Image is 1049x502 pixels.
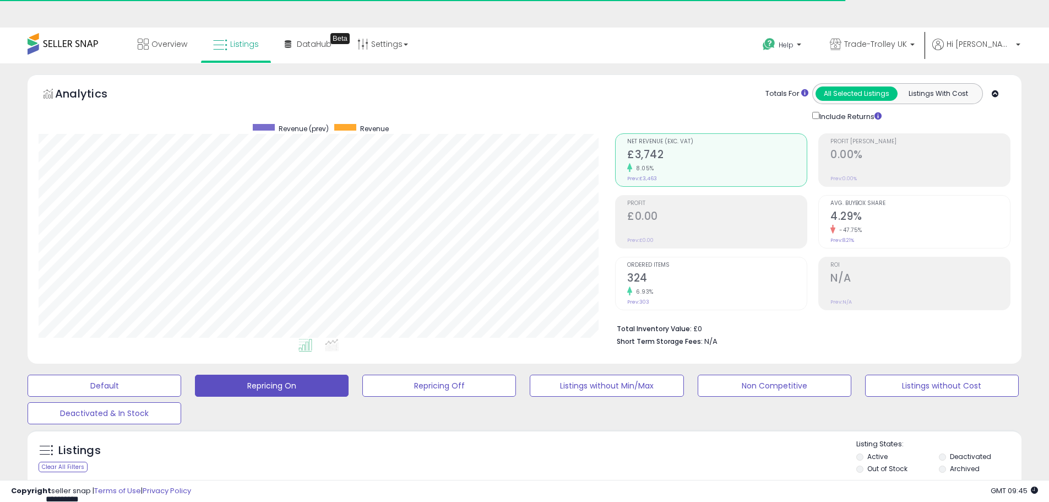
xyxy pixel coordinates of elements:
span: DataHub [297,39,331,50]
div: Clear All Filters [39,462,88,472]
span: Listings [230,39,259,50]
h2: 0.00% [830,148,1010,163]
button: All Selected Listings [816,87,898,101]
h5: Listings [58,443,101,458]
h5: Analytics [55,86,129,104]
a: Hi [PERSON_NAME] [932,39,1020,63]
small: Prev: 8.21% [830,237,854,244]
strong: Copyright [11,485,51,496]
span: Help [779,40,793,50]
b: Short Term Storage Fees: [617,337,703,346]
small: Prev: £0.00 [627,237,654,244]
button: Deactivated & In Stock [28,402,181,424]
h2: £0.00 [627,210,807,225]
a: DataHub [276,28,340,61]
button: Listings With Cost [897,87,979,101]
label: Out of Stock [867,464,907,473]
b: Total Inventory Value: [617,324,692,333]
span: Hi [PERSON_NAME] [947,39,1013,50]
a: Listings [205,28,267,61]
label: Deactivated [950,452,991,461]
small: -47.75% [835,226,862,234]
span: Overview [151,39,187,50]
button: Default [28,375,181,397]
small: Prev: £3,463 [627,175,657,182]
span: Revenue (prev) [279,124,329,133]
h2: £3,742 [627,148,807,163]
span: Net Revenue (Exc. VAT) [627,139,807,145]
div: Include Returns [804,110,895,122]
h2: N/A [830,272,1010,287]
p: Listing States: [856,439,1021,450]
button: Non Competitive [698,375,851,397]
span: Trade-Trolley UK [844,39,907,50]
button: Repricing On [195,375,349,397]
span: Profit [627,201,807,207]
div: seller snap | | [11,486,191,496]
div: Tooltip anchor [330,33,350,44]
a: Overview [129,28,195,61]
button: Listings without Cost [865,375,1019,397]
span: N/A [704,336,718,347]
small: Prev: 0.00% [830,175,857,182]
span: ROI [830,262,1010,268]
small: Prev: N/A [830,299,852,305]
a: Trade-Trolley UK [822,28,923,63]
a: Help [754,29,812,63]
small: Prev: 303 [627,299,649,305]
a: Terms of Use [94,485,141,496]
h2: 324 [627,272,807,287]
i: Get Help [762,37,776,51]
span: Ordered Items [627,262,807,268]
small: 6.93% [632,288,654,296]
span: Revenue [360,124,389,133]
button: Repricing Off [362,375,516,397]
label: Active [867,452,888,461]
span: 2025-10-6 09:45 GMT [991,485,1038,496]
span: Avg. Buybox Share [830,201,1010,207]
li: £0 [617,321,1002,334]
span: Profit [PERSON_NAME] [830,139,1010,145]
label: Archived [950,464,980,473]
a: Privacy Policy [143,485,191,496]
small: 8.05% [632,164,654,172]
a: Settings [349,28,416,61]
h2: 4.29% [830,210,1010,225]
button: Listings without Min/Max [530,375,683,397]
div: Totals For [765,89,808,99]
